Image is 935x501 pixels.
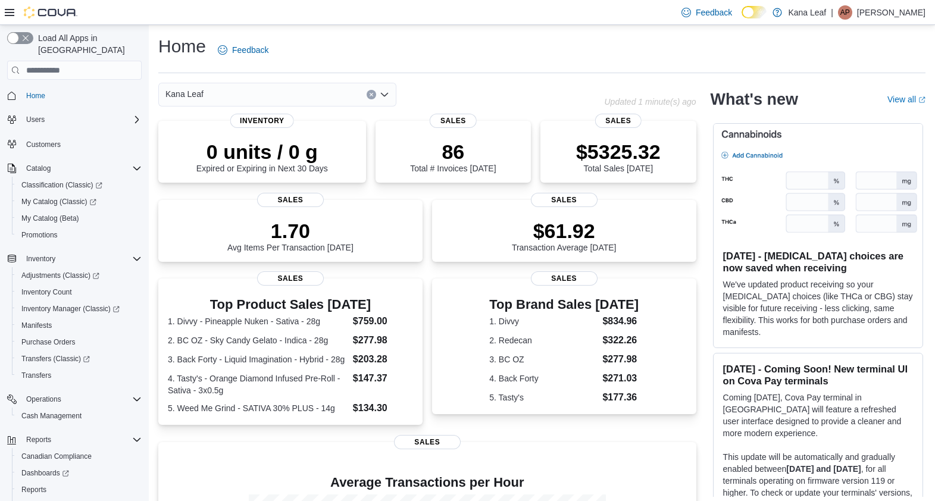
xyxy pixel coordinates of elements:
[21,88,142,103] span: Home
[26,140,61,149] span: Customers
[788,5,826,20] p: Kana Leaf
[17,449,142,464] span: Canadian Compliance
[17,368,142,383] span: Transfers
[21,161,142,176] span: Catalog
[21,214,79,223] span: My Catalog (Beta)
[230,114,294,128] span: Inventory
[602,352,639,367] dd: $277.98
[21,287,72,297] span: Inventory Count
[430,114,476,128] span: Sales
[602,333,639,347] dd: $322.26
[17,285,77,299] a: Inventory Count
[367,90,376,99] button: Clear input
[26,164,51,173] span: Catalog
[196,140,328,173] div: Expired or Expiring in Next 30 Days
[17,178,107,192] a: Classification (Classic)
[595,114,642,128] span: Sales
[17,335,142,349] span: Purchase Orders
[2,135,146,152] button: Customers
[17,302,142,316] span: Inventory Manager (Classic)
[21,392,142,406] span: Operations
[21,197,96,206] span: My Catalog (Classic)
[410,140,496,164] p: 86
[723,278,913,338] p: We've updated product receiving so your [MEDICAL_DATA] choices (like THCa or CBG) stay visible fo...
[21,112,49,127] button: Users
[489,298,639,312] h3: Top Brand Sales [DATE]
[512,219,617,252] div: Transaction Average [DATE]
[232,44,268,56] span: Feedback
[227,219,354,252] div: Avg Items Per Transaction [DATE]
[21,452,92,461] span: Canadian Compliance
[168,334,348,346] dt: 2. BC OZ - Sky Candy Gelato - Indica - 28g
[17,228,142,242] span: Promotions
[838,5,852,20] div: Avery Pitawanakwat
[21,371,51,380] span: Transfers
[17,409,86,423] a: Cash Management
[257,271,324,286] span: Sales
[2,160,146,177] button: Catalog
[17,352,142,366] span: Transfers (Classic)
[576,140,661,173] div: Total Sales [DATE]
[887,95,925,104] a: View allExternal link
[257,193,324,207] span: Sales
[12,227,146,243] button: Promotions
[168,353,348,365] dt: 3. Back Forty - Liquid Imagination - Hybrid - 28g
[353,314,413,328] dd: $759.00
[677,1,737,24] a: Feedback
[12,317,146,334] button: Manifests
[17,211,84,226] a: My Catalog (Beta)
[723,392,913,439] p: Coming [DATE], Cova Pay terminal in [GEOGRAPHIC_DATA] will feature a refreshed user interface des...
[602,390,639,405] dd: $177.36
[168,475,687,490] h4: Average Transactions per Hour
[168,402,348,414] dt: 5. Weed Me Grind - SATIVA 30% PLUS - 14g
[17,466,74,480] a: Dashboards
[21,271,99,280] span: Adjustments (Classic)
[213,38,273,62] a: Feedback
[531,271,598,286] span: Sales
[17,409,142,423] span: Cash Management
[17,449,96,464] a: Canadian Compliance
[711,90,798,109] h2: What's new
[2,391,146,408] button: Operations
[831,5,833,20] p: |
[12,193,146,210] a: My Catalog (Classic)
[12,300,146,317] a: Inventory Manager (Classic)
[26,115,45,124] span: Users
[12,408,146,424] button: Cash Management
[489,334,598,346] dt: 2. Redecan
[21,304,120,314] span: Inventory Manager (Classic)
[21,485,46,494] span: Reports
[2,431,146,448] button: Reports
[723,250,913,274] h3: [DATE] - [MEDICAL_DATA] choices are now saved when receiving
[840,5,850,20] span: AP
[17,318,142,333] span: Manifests
[489,315,598,327] dt: 1. Divvy
[17,268,104,283] a: Adjustments (Classic)
[17,285,142,299] span: Inventory Count
[604,97,696,107] p: Updated 1 minute(s) ago
[17,178,142,192] span: Classification (Classic)
[17,228,62,242] a: Promotions
[2,250,146,267] button: Inventory
[196,140,328,164] p: 0 units / 0 g
[380,90,389,99] button: Open list of options
[12,350,146,367] a: Transfers (Classic)
[489,392,598,403] dt: 5. Tasty's
[602,371,639,386] dd: $271.03
[12,448,146,465] button: Canadian Compliance
[12,267,146,284] a: Adjustments (Classic)
[21,252,60,266] button: Inventory
[2,87,146,104] button: Home
[410,140,496,173] div: Total # Invoices [DATE]
[26,394,61,404] span: Operations
[489,372,598,384] dt: 4. Back Forty
[168,298,413,312] h3: Top Product Sales [DATE]
[21,411,82,421] span: Cash Management
[742,6,767,18] input: Dark Mode
[21,112,142,127] span: Users
[21,136,142,151] span: Customers
[26,254,55,264] span: Inventory
[21,230,58,240] span: Promotions
[353,333,413,347] dd: $277.98
[33,32,142,56] span: Load All Apps in [GEOGRAPHIC_DATA]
